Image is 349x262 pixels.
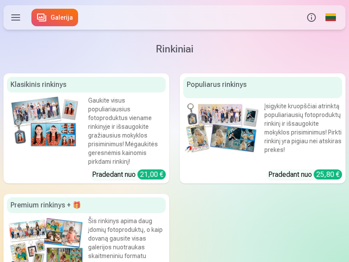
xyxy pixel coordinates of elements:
[31,9,78,26] a: Galerija
[7,96,85,148] img: Klasikinis rinkinys
[7,197,166,213] div: Premium rinkinys + 🎁
[10,42,339,56] h1: Rinkiniai
[92,169,166,180] div: Pradedant nuo
[183,102,261,154] img: Populiarus rinkinys
[183,77,342,98] div: Populiarus rinkinys
[137,169,166,179] div: 21,00 €
[7,77,166,93] div: Klasikinis rinkinys
[321,5,340,30] a: Global
[268,169,342,180] div: Pradedant nuo
[88,96,166,166] div: Gaukite visus populiariausius fotoproduktus viename rinkinyje ir išsaugokite gražiausius mokyklos...
[3,73,169,183] a: Klasikinis rinkinysKlasikinis rinkinysGaukite visus populiariausius fotoproduktus viename rinkiny...
[302,5,321,30] button: Info
[314,169,342,179] div: 25,80 €
[180,73,346,183] a: Populiarus rinkinysPopuliarus rinkinysĮsigykite kruopščiai atrinktą populiariausių fotoproduktų r...
[264,102,342,160] div: Įsigykite kruopščiai atrinktą populiariausių fotoproduktų rinkinį ir išsaugokite mokyklos prisimi...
